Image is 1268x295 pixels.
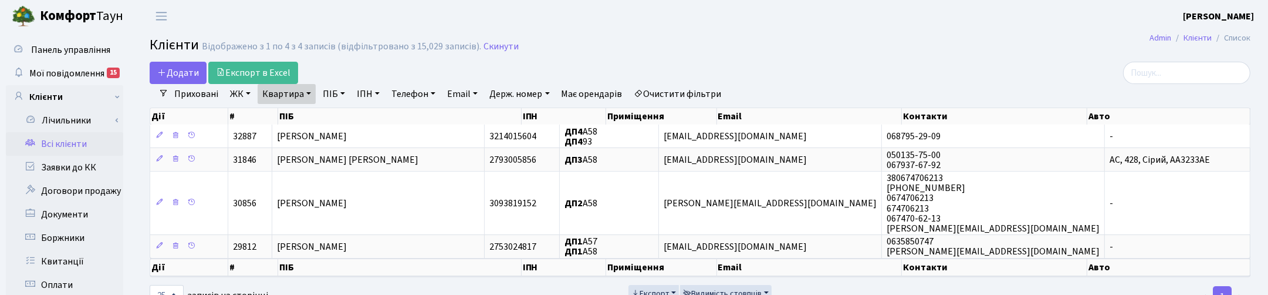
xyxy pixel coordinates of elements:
th: # [228,259,278,276]
th: ІПН [522,259,606,276]
a: Мої повідомлення15 [6,62,123,85]
th: Дії [150,259,228,276]
a: Email [442,84,482,104]
a: ПІБ [318,84,350,104]
li: Список [1212,32,1250,45]
a: Очистити фільтри [630,84,726,104]
th: # [228,108,278,125]
th: Авто [1087,259,1250,276]
a: Заявки до КК [6,156,123,179]
b: ДП3 [564,153,583,166]
span: [PERSON_NAME] [277,130,347,143]
a: Держ. номер [485,84,554,104]
th: ПІБ [278,259,522,276]
span: 0635850747 [PERSON_NAME][EMAIL_ADDRESS][DOMAIN_NAME] [887,235,1100,258]
span: Мої повідомлення [29,67,104,80]
a: Скинути [483,41,519,52]
b: ДП1 [564,245,583,258]
span: 068795-29-09 [887,130,941,143]
img: logo.png [12,5,35,28]
a: Документи [6,203,123,226]
a: Клієнти [1184,32,1212,44]
a: Має орендарів [557,84,627,104]
span: 3214015604 [489,130,536,143]
span: 050135-75-00 067937-67-92 [887,149,941,172]
th: Приміщення [606,108,717,125]
th: Дії [150,108,228,125]
span: 2793005856 [489,153,536,166]
a: Договори продажу [6,179,123,203]
b: ДП4 [564,135,583,148]
a: Всі клієнти [6,132,123,156]
span: - [1110,197,1113,210]
div: Відображено з 1 по 4 з 4 записів (відфільтровано з 15,029 записів). [202,41,481,52]
div: 15 [107,68,120,78]
th: Email [717,259,902,276]
span: А57 А58 [564,235,597,258]
th: ІПН [522,108,606,125]
span: [PERSON_NAME] [277,240,347,253]
b: ДП1 [564,235,583,248]
th: Авто [1087,108,1250,125]
span: [EMAIL_ADDRESS][DOMAIN_NAME] [664,153,807,166]
a: Admin [1149,32,1171,44]
span: [EMAIL_ADDRESS][DOMAIN_NAME] [664,240,807,253]
button: Переключити навігацію [147,6,176,26]
a: Експорт в Excel [208,62,298,84]
span: AC, 428, Сірий, AA3233AE [1110,153,1210,166]
b: ДП4 [564,125,583,138]
a: Приховані [170,84,223,104]
span: 2753024817 [489,240,536,253]
span: Клієнти [150,35,199,55]
span: Панель управління [31,43,110,56]
span: 32887 [233,130,256,143]
span: - [1110,240,1113,253]
span: - [1110,130,1113,143]
span: [PERSON_NAME][EMAIL_ADDRESS][DOMAIN_NAME] [664,197,877,210]
b: Комфорт [40,6,96,25]
span: А58 [564,153,597,166]
span: 29812 [233,240,256,253]
span: А58 93 [564,125,597,148]
span: [EMAIL_ADDRESS][DOMAIN_NAME] [664,130,807,143]
th: Email [717,108,902,125]
th: Приміщення [606,259,717,276]
th: Контакти [902,108,1087,125]
span: 3093819152 [489,197,536,210]
a: Додати [150,62,207,84]
a: ІПН [352,84,384,104]
a: [PERSON_NAME] [1183,9,1254,24]
a: ЖК [225,84,255,104]
nav: breadcrumb [1132,26,1268,51]
span: Таун [40,6,123,26]
a: Лічильники [13,109,123,132]
a: Боржники [6,226,123,250]
th: Контакти [902,259,1087,276]
a: Квартира [258,84,316,104]
span: 31846 [233,153,256,166]
span: А58 [564,197,597,210]
th: ПІБ [278,108,522,125]
a: Телефон [387,84,440,104]
b: ДП2 [564,197,583,210]
input: Пошук... [1123,62,1250,84]
b: [PERSON_NAME] [1183,10,1254,23]
a: Панель управління [6,38,123,62]
span: [PERSON_NAME] [277,197,347,210]
span: 380674706213 [PHONE_NUMBER] 0674706213 674706213 067470-62-13 [PERSON_NAME][EMAIL_ADDRESS][DOMAIN... [887,172,1100,235]
a: Квитанції [6,250,123,273]
span: Додати [157,66,199,79]
a: Клієнти [6,85,123,109]
span: 30856 [233,197,256,210]
span: [PERSON_NAME] [PERSON_NAME] [277,153,418,166]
